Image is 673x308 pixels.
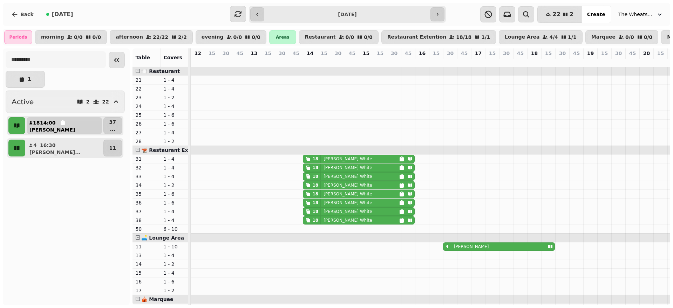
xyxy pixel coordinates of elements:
[461,58,467,65] p: 0
[643,50,650,57] p: 20
[135,278,158,285] p: 16
[299,30,379,44] button: Restaurant0/00/0
[163,76,186,83] p: 1 - 4
[209,50,215,57] p: 15
[321,58,327,65] p: 0
[489,50,496,57] p: 15
[391,58,397,65] p: 0
[587,50,594,57] p: 19
[163,261,186,268] p: 1 - 2
[252,35,260,40] p: 0 / 0
[103,140,122,156] button: 11
[141,235,184,241] span: 🛋️ Lounge Area
[163,85,186,92] p: 1 - 4
[305,34,336,40] p: Restaurant
[601,50,608,57] p: 15
[29,149,81,156] p: [PERSON_NAME]...
[364,35,373,40] p: 0 / 0
[135,287,158,294] p: 17
[573,58,579,65] p: 0
[405,58,411,65] p: 0
[545,50,552,57] p: 15
[135,76,158,83] p: 21
[163,217,186,224] p: 1 - 4
[20,12,34,17] span: Back
[135,103,158,110] p: 24
[93,35,101,40] p: 0 / 0
[517,50,524,57] p: 45
[456,35,471,40] p: 18 / 18
[109,145,116,152] p: 11
[237,50,243,57] p: 45
[324,165,372,170] p: [PERSON_NAME] White
[570,12,573,17] span: 2
[363,58,369,65] p: 0
[391,50,397,57] p: 30
[6,6,39,23] button: Back
[447,50,454,57] p: 30
[531,58,537,65] p: 0
[135,208,158,215] p: 37
[587,58,593,65] p: 0
[433,58,439,65] p: 0
[27,117,102,134] button: 1814:00[PERSON_NAME]
[135,261,158,268] p: 14
[135,173,158,180] p: 33
[324,209,372,214] p: [PERSON_NAME] White
[616,58,621,65] p: 0
[324,174,372,179] p: [PERSON_NAME] White
[321,50,327,57] p: 15
[74,35,83,40] p: 0 / 0
[141,296,173,302] span: 🎪 Marquee
[12,97,34,107] h2: Active
[489,58,495,65] p: 0
[312,217,318,223] div: 18
[503,50,510,57] p: 30
[505,34,540,40] p: Lounge Area
[618,11,653,18] span: The Wheatsheaf
[559,58,565,65] p: 0
[86,99,90,104] p: 2
[109,126,116,133] p: ...
[196,30,266,44] button: evening0/00/0
[346,35,354,40] p: 0 / 0
[33,119,37,126] p: 18
[568,35,577,40] p: 1 / 1
[601,58,607,65] p: 0
[163,94,186,101] p: 1 - 2
[251,50,257,57] p: 13
[102,99,109,104] p: 22
[312,191,318,197] div: 18
[202,34,224,40] p: evening
[135,243,158,250] p: 11
[454,244,489,249] p: [PERSON_NAME]
[279,50,285,57] p: 30
[40,119,56,126] p: 14:00
[349,58,355,65] p: 0
[163,199,186,206] p: 1 - 6
[461,50,468,57] p: 45
[163,173,186,180] p: 1 - 4
[324,156,372,162] p: [PERSON_NAME] White
[135,120,158,127] p: 26
[312,182,318,188] div: 18
[312,156,318,162] div: 18
[163,120,186,127] p: 1 - 6
[135,226,158,233] p: 50
[419,50,426,57] p: 16
[363,50,369,57] p: 15
[307,50,313,57] p: 14
[381,30,496,44] button: Restaurant Extention18/181/1
[163,287,186,294] p: 1 - 2
[475,50,482,57] p: 17
[433,50,440,57] p: 15
[630,58,635,65] p: 0
[135,199,158,206] p: 36
[27,76,31,82] p: 1
[446,244,448,249] div: 4
[135,112,158,119] p: 25
[195,58,200,65] p: 0
[163,155,186,162] p: 1 - 4
[324,217,372,223] p: [PERSON_NAME] White
[387,34,446,40] p: Restaurant Extention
